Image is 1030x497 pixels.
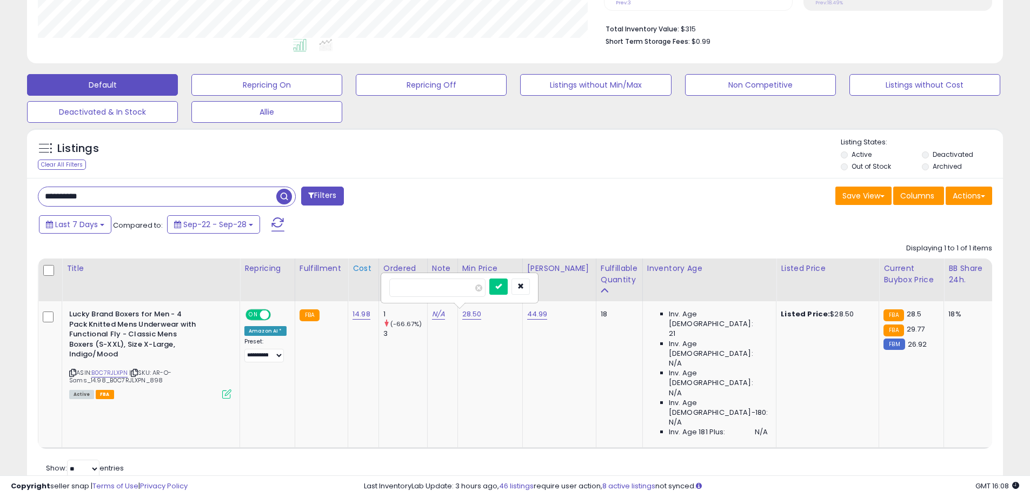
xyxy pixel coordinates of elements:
[390,320,422,328] small: (-66.67%)
[852,162,891,171] label: Out of Stock
[606,37,690,46] b: Short Term Storage Fees:
[300,263,343,274] div: Fulfillment
[669,368,768,388] span: Inv. Age [DEMOGRAPHIC_DATA]:
[900,190,934,201] span: Columns
[946,187,992,205] button: Actions
[113,220,163,230] span: Compared to:
[462,263,518,274] div: Min Price
[353,309,370,320] a: 14.98
[849,74,1000,96] button: Listings without Cost
[685,74,836,96] button: Non Competitive
[755,427,768,437] span: N/A
[907,324,925,334] span: 29.77
[383,263,423,286] div: Ordered Items
[602,481,655,491] a: 8 active listings
[55,219,98,230] span: Last 7 Days
[247,310,260,320] span: ON
[669,339,768,359] span: Inv. Age [DEMOGRAPHIC_DATA]:
[520,74,671,96] button: Listings without Min/Max
[462,309,482,320] a: 28.50
[364,481,1019,492] div: Last InventoryLab Update: 3 hours ago, require user action, not synced.
[606,22,984,35] li: $315
[948,263,988,286] div: BB Share 24h.
[781,309,830,319] b: Listed Price:
[933,162,962,171] label: Archived
[69,390,94,399] span: All listings currently available for purchase on Amazon
[39,215,111,234] button: Last 7 Days
[269,310,287,320] span: OFF
[601,309,634,319] div: 18
[27,74,178,96] button: Default
[57,141,99,156] h5: Listings
[96,390,114,399] span: FBA
[191,101,342,123] button: Allie
[499,481,534,491] a: 46 listings
[140,481,188,491] a: Privacy Policy
[244,338,287,362] div: Preset:
[907,309,922,319] span: 28.5
[906,243,992,254] div: Displaying 1 to 1 of 1 items
[356,74,507,96] button: Repricing Off
[841,137,1003,148] p: Listing States:
[432,263,453,274] div: Note
[669,359,682,368] span: N/A
[606,24,679,34] b: Total Inventory Value:
[69,368,171,385] span: | SKU: AR-O-Sams_14.98_B0C7RJLXPN_898
[601,263,638,286] div: Fulfillable Quantity
[835,187,892,205] button: Save View
[692,36,710,47] span: $0.99
[527,263,592,274] div: [PERSON_NAME]
[383,309,427,319] div: 1
[669,329,675,339] span: 21
[69,309,231,397] div: ASIN:
[669,398,768,418] span: Inv. Age [DEMOGRAPHIC_DATA]-180:
[883,339,905,350] small: FBM
[883,263,939,286] div: Current Buybox Price
[244,326,287,336] div: Amazon AI *
[91,368,128,377] a: B0C7RJLXPN
[669,427,726,437] span: Inv. Age 181 Plus:
[669,388,682,398] span: N/A
[27,101,178,123] button: Deactivated & In Stock
[244,263,290,274] div: Repricing
[11,481,188,492] div: seller snap | |
[852,150,872,159] label: Active
[92,481,138,491] a: Terms of Use
[300,309,320,321] small: FBA
[781,309,870,319] div: $28.50
[353,263,374,274] div: Cost
[46,463,124,473] span: Show: entries
[908,339,927,349] span: 26.92
[167,215,260,234] button: Sep-22 - Sep-28
[69,309,201,362] b: Lucky Brand Boxers for Men - 4 Pack Knitted Mens Underwear with Functional Fly - Classic Mens Box...
[183,219,247,230] span: Sep-22 - Sep-28
[933,150,973,159] label: Deactivated
[67,263,235,274] div: Title
[975,481,1019,491] span: 2025-10-8 16:08 GMT
[432,309,445,320] a: N/A
[781,263,874,274] div: Listed Price
[191,74,342,96] button: Repricing On
[647,263,772,274] div: Inventory Age
[11,481,50,491] strong: Copyright
[38,160,86,170] div: Clear All Filters
[301,187,343,206] button: Filters
[669,418,682,427] span: N/A
[883,324,903,336] small: FBA
[948,309,984,319] div: 18%
[883,309,903,321] small: FBA
[527,309,548,320] a: 44.99
[893,187,944,205] button: Columns
[669,309,768,329] span: Inv. Age [DEMOGRAPHIC_DATA]:
[383,329,427,339] div: 3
